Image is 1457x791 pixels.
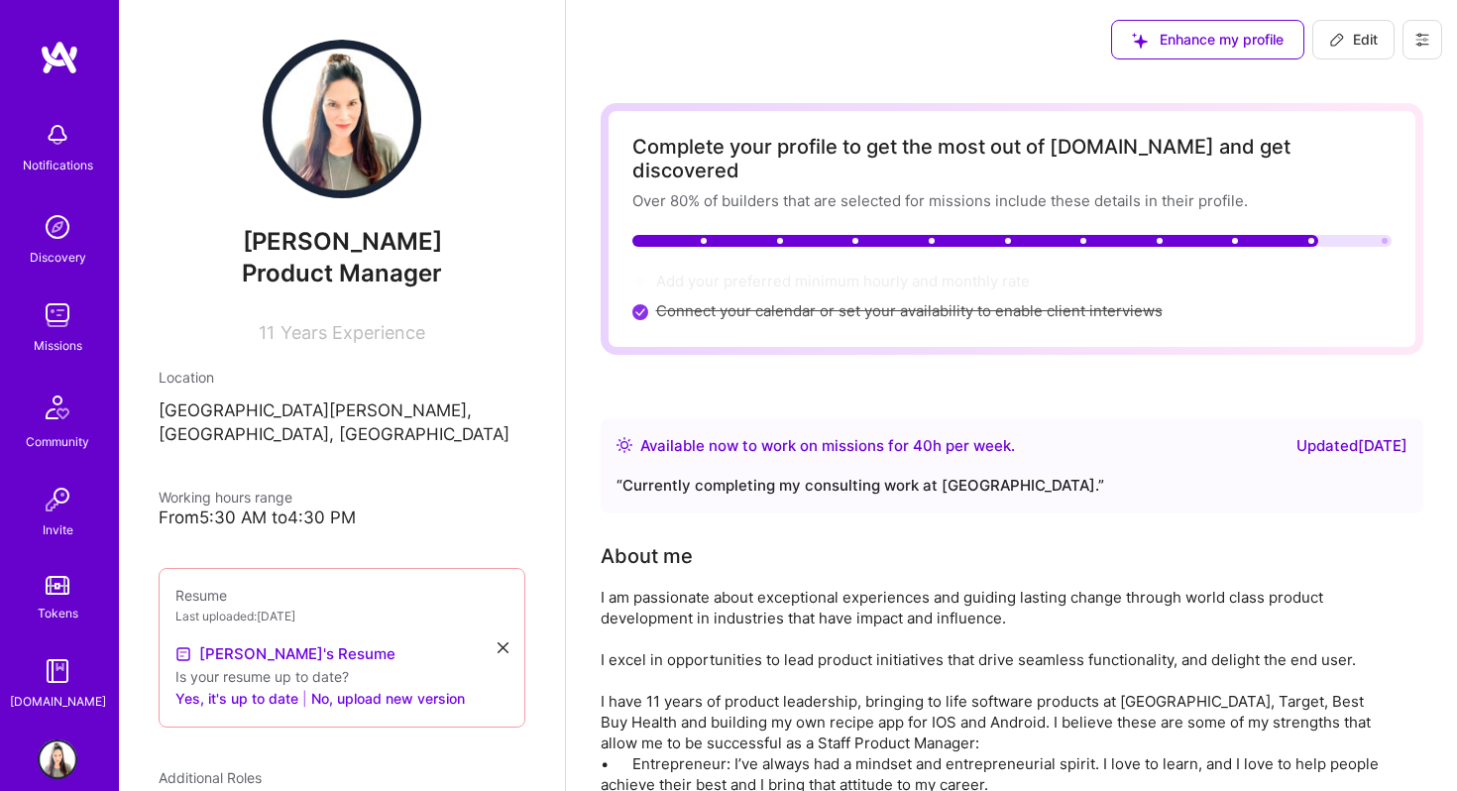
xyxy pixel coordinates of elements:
[159,489,292,506] span: Working hours range
[1111,20,1304,59] button: Enhance my profile
[1296,434,1407,458] div: Updated [DATE]
[302,688,307,709] span: |
[242,259,442,287] span: Product Manager
[1329,30,1378,50] span: Edit
[34,335,82,356] div: Missions
[30,247,86,268] div: Discovery
[38,115,77,155] img: bell
[1132,30,1284,50] span: Enhance my profile
[159,769,262,786] span: Additional Roles
[26,431,89,452] div: Community
[498,642,508,653] i: icon Close
[159,367,525,388] div: Location
[43,519,73,540] div: Invite
[33,739,82,779] a: User Avatar
[159,227,525,257] span: [PERSON_NAME]
[259,322,275,343] span: 11
[1132,33,1148,49] i: icon SuggestedTeams
[10,691,106,712] div: [DOMAIN_NAME]
[601,541,693,571] div: About me
[38,207,77,247] img: discovery
[38,295,77,335] img: teamwork
[616,437,632,453] img: Availability
[23,155,93,175] div: Notifications
[632,135,1392,182] div: Complete your profile to get the most out of [DOMAIN_NAME] and get discovered
[311,687,465,711] button: No, upload new version
[175,666,508,687] div: Is your resume up to date?
[46,576,69,595] img: tokens
[175,587,227,604] span: Resume
[263,40,421,198] img: User Avatar
[159,508,525,528] div: From 5:30 AM to 4:30 PM
[159,399,525,447] p: [GEOGRAPHIC_DATA][PERSON_NAME], [GEOGRAPHIC_DATA], [GEOGRAPHIC_DATA]
[34,384,81,431] img: Community
[38,651,77,691] img: guide book
[175,687,298,711] button: Yes, it's up to date
[38,480,77,519] img: Invite
[175,646,191,662] img: Resume
[175,606,508,626] div: Last uploaded: [DATE]
[1312,20,1395,59] button: Edit
[656,272,1030,290] span: Add your preferred minimum hourly and monthly rate
[632,190,1392,211] div: Over 80% of builders that are selected for missions include these details in their profile.
[175,642,395,666] a: [PERSON_NAME]'s Resume
[616,474,1407,498] div: “ Currently completing my consulting work at [GEOGRAPHIC_DATA]. ”
[40,40,79,75] img: logo
[280,322,425,343] span: Years Experience
[38,739,77,779] img: User Avatar
[640,434,1015,458] div: Available now to work on missions for h per week .
[913,436,933,455] span: 40
[38,603,78,623] div: Tokens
